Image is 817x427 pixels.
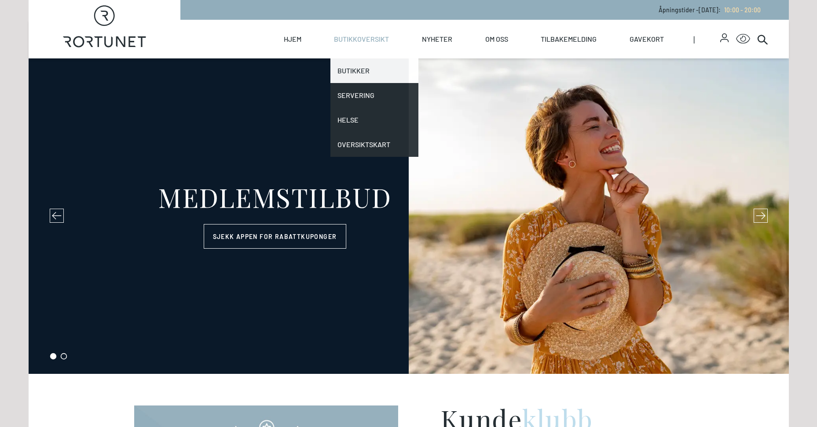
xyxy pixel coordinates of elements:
[693,20,721,58] span: |
[284,20,301,58] a: Hjem
[736,32,750,46] button: Open Accessibility Menu
[724,6,761,14] span: 10:00 - 20:00
[330,83,418,108] a: Servering
[334,20,389,58] a: Butikkoversikt
[158,184,392,210] div: MEDLEMSTILBUD
[541,20,597,58] a: Tilbakemelding
[422,20,452,58] a: Nyheter
[721,6,761,14] a: 10:00 - 20:00
[330,108,418,132] a: Helse
[330,58,418,83] a: Butikker
[29,58,789,374] section: carousel-slider
[659,5,761,14] p: Åpningstider - [DATE] :
[204,224,346,249] a: Sjekk appen for rabattkuponger
[630,20,664,58] a: Gavekort
[330,132,418,157] a: Oversiktskart
[485,20,508,58] a: Om oss
[29,58,789,374] div: slide 1 of 2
